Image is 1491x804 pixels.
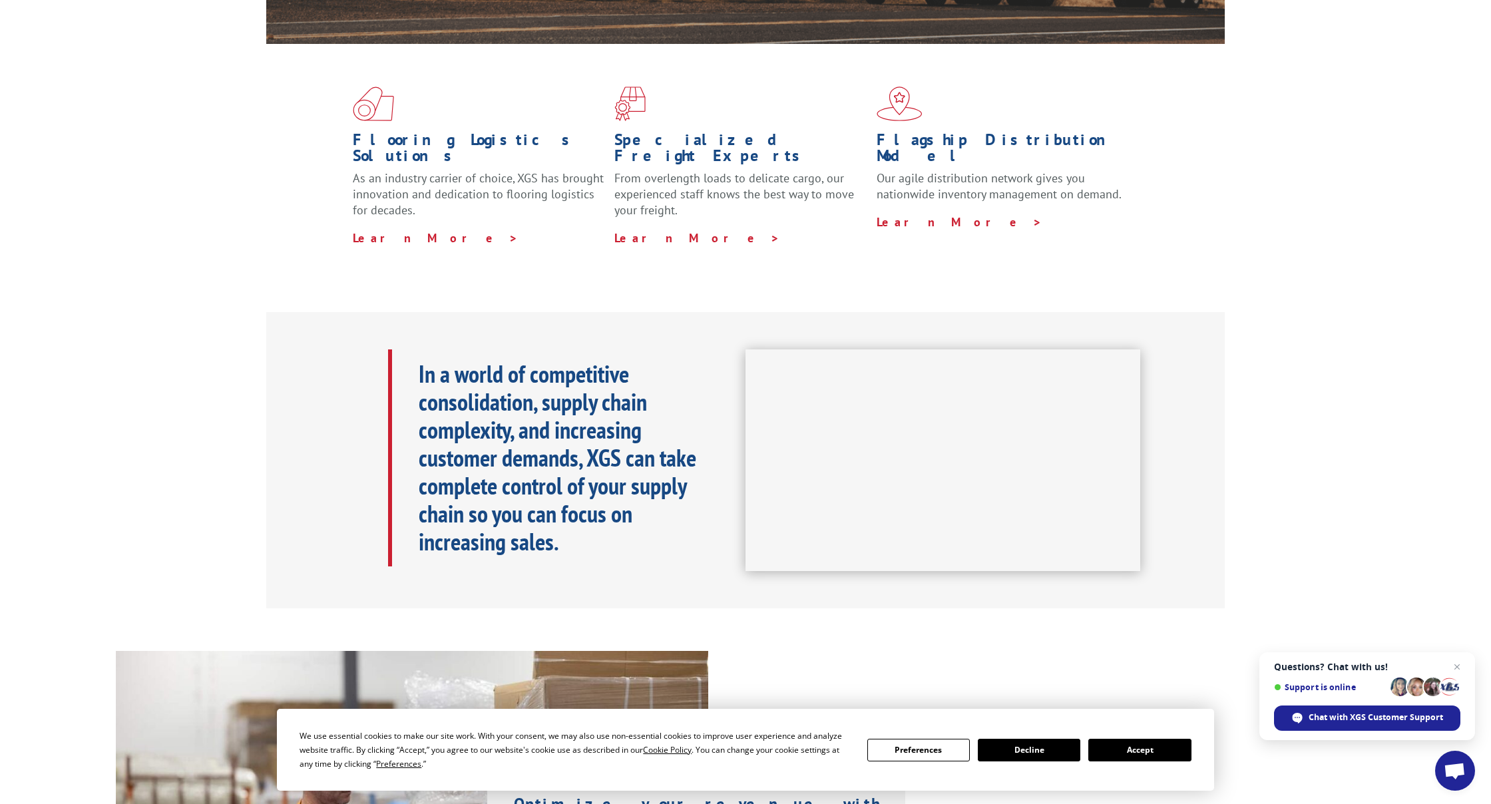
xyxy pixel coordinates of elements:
h1: Flagship Distribution Model [877,132,1128,170]
button: Preferences [867,739,970,761]
div: Cookie Consent Prompt [277,709,1214,791]
div: We use essential cookies to make our site work. With your consent, we may also use non-essential ... [300,729,851,771]
button: Accept [1088,739,1191,761]
span: Questions? Chat with us! [1274,662,1460,672]
span: As an industry carrier of choice, XGS has brought innovation and dedication to flooring logistics... [353,170,604,218]
b: In a world of competitive consolidation, supply chain complexity, and increasing customer demands... [419,358,696,557]
a: Learn More > [877,214,1042,230]
img: xgs-icon-flagship-distribution-model-red [877,87,923,121]
img: xgs-icon-total-supply-chain-intelligence-red [353,87,394,121]
img: xgs-icon-focused-on-flooring-red [614,87,646,121]
span: Cookie Policy [643,744,692,755]
span: Preferences [376,758,421,769]
button: Decline [978,739,1080,761]
span: Chat with XGS Customer Support [1309,711,1443,723]
span: Close chat [1449,659,1465,675]
iframe: XGS Logistics Solutions [745,349,1140,572]
h1: Specialized Freight Experts [614,132,866,170]
a: Learn More > [353,230,519,246]
div: Open chat [1435,751,1475,791]
p: From overlength loads to delicate cargo, our experienced staff knows the best way to move your fr... [614,170,866,230]
div: Chat with XGS Customer Support [1274,705,1460,731]
span: Support is online [1274,682,1386,692]
a: Learn More > [614,230,780,246]
h1: Flooring Logistics Solutions [353,132,604,170]
span: Our agile distribution network gives you nationwide inventory management on demand. [877,170,1122,202]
